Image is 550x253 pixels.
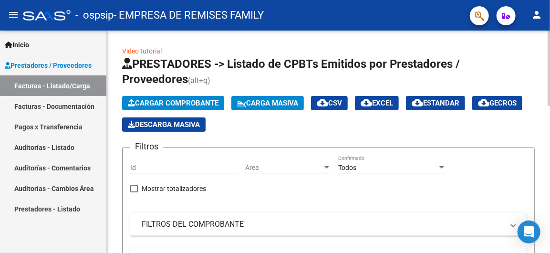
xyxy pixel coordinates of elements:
[412,97,423,108] mat-icon: cloud_download
[128,99,218,107] span: Cargar Comprobante
[188,76,210,85] span: (alt+q)
[142,183,206,194] span: Mostrar totalizadores
[130,140,163,153] h3: Filtros
[75,5,114,26] span: - ospsip
[130,213,527,236] mat-expansion-panel-header: FILTROS DEL COMPROBANTE
[478,99,517,107] span: Gecros
[361,99,393,107] span: EXCEL
[8,9,19,21] mat-icon: menu
[114,5,264,26] span: - EMPRESA DE REMISES FAMILY
[122,96,224,110] button: Cargar Comprobante
[355,96,399,110] button: EXCEL
[478,97,489,108] mat-icon: cloud_download
[231,96,304,110] button: Carga Masiva
[472,96,522,110] button: Gecros
[245,164,322,172] span: Area
[338,164,356,171] span: Todos
[311,96,348,110] button: CSV
[361,97,372,108] mat-icon: cloud_download
[317,99,342,107] span: CSV
[531,9,542,21] mat-icon: person
[412,99,459,107] span: Estandar
[317,97,328,108] mat-icon: cloud_download
[406,96,465,110] button: Estandar
[128,120,200,129] span: Descarga Masiva
[122,47,162,55] a: Video tutorial
[122,117,206,132] app-download-masive: Descarga masiva de comprobantes (adjuntos)
[122,117,206,132] button: Descarga Masiva
[5,40,29,50] span: Inicio
[122,57,460,86] span: PRESTADORES -> Listado de CPBTs Emitidos por Prestadores / Proveedores
[142,219,504,230] mat-panel-title: FILTROS DEL COMPROBANTE
[237,99,298,107] span: Carga Masiva
[5,60,92,71] span: Prestadores / Proveedores
[518,221,540,243] div: Open Intercom Messenger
